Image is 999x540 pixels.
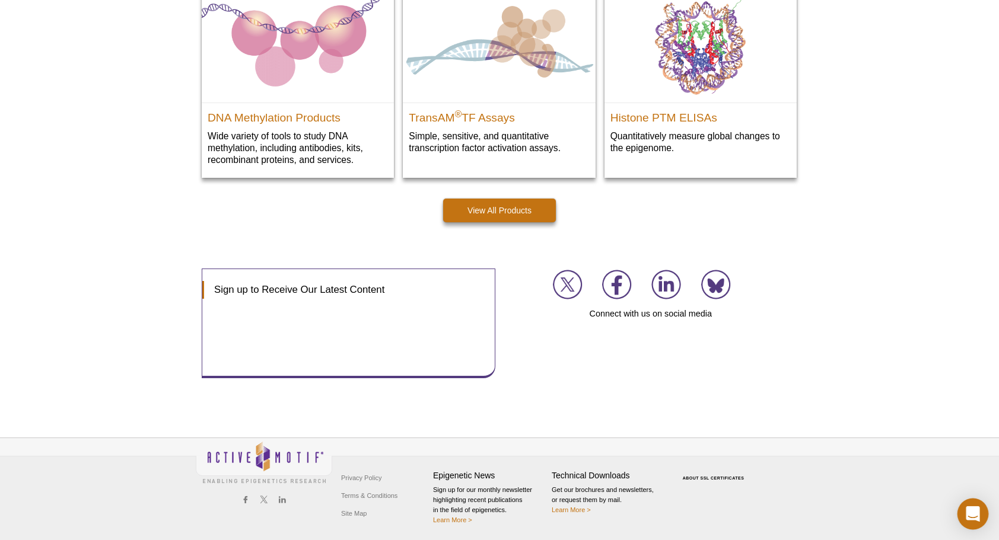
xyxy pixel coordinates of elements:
a: Terms & Conditions [338,487,400,504]
a: Learn More > [433,516,472,523]
a: Site Map [338,504,370,522]
a: Learn More > [552,506,591,513]
h4: Technical Downloads [552,471,664,481]
table: Click to Verify - This site chose Symantec SSL for secure e-commerce and confidential communicati... [670,459,759,485]
h2: TransAM TF Assays [409,106,589,124]
h4: Epigenetic News [433,471,546,481]
img: Active Motif, [196,438,332,486]
div: Open Intercom Messenger [957,499,989,530]
p: Quantitatively measure global changes to the epigenome. [610,130,791,154]
h4: Connect with us on social media [504,308,798,319]
p: Get our brochures and newsletters, or request them by mail. [552,485,664,515]
p: Wide variety of tools to study DNA methylation, including antibodies, kits, recombinant proteins,... [208,130,388,166]
img: Join us on X [553,270,583,299]
h2: DNA Methylation Products [208,106,388,124]
h3: Sign up to Receive Our Latest Content [202,281,483,299]
img: Join us on LinkedIn [651,270,681,299]
p: Sign up for our monthly newsletter highlighting recent publications in the field of epigenetics. [433,485,546,525]
sup: ® [454,109,462,119]
img: Join us on Bluesky [701,270,731,299]
h2: Histone PTM ELISAs [610,106,791,124]
a: Privacy Policy [338,469,384,487]
a: ABOUT SSL CERTIFICATES [683,476,745,480]
p: Simple, sensitive, and quantitative transcription factor activation assays. [409,130,589,154]
a: View All Products [443,199,556,222]
img: Join us on Facebook [602,270,632,299]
